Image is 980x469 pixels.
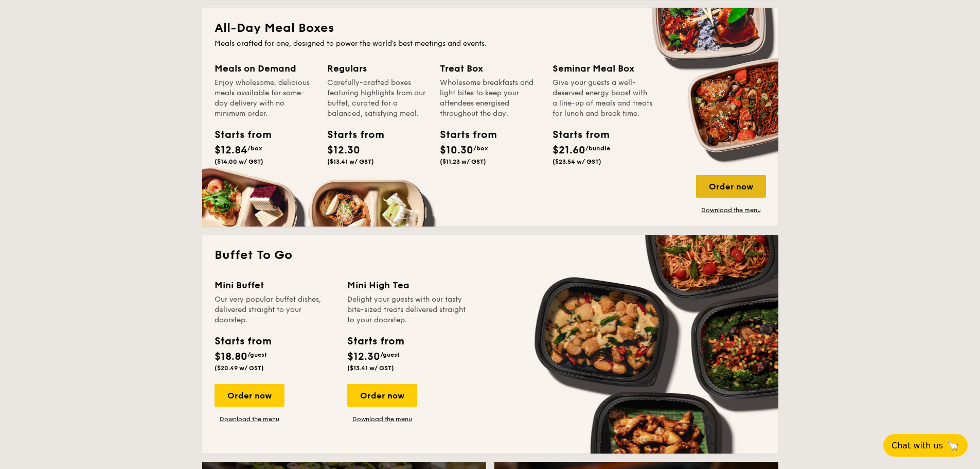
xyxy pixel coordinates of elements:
span: 🦙 [947,440,959,451]
span: $18.80 [215,351,247,363]
span: /guest [247,351,267,358]
button: Chat with us🦙 [883,434,968,457]
h2: All-Day Meal Boxes [215,20,766,37]
span: ($11.23 w/ GST) [440,158,486,165]
span: $12.30 [347,351,380,363]
div: Starts from [553,127,599,143]
span: ($13.41 w/ GST) [327,158,374,165]
div: Order now [215,384,284,407]
span: /box [247,145,262,152]
h2: Buffet To Go [215,247,766,264]
div: Meals crafted for one, designed to power the world's best meetings and events. [215,39,766,49]
span: $10.30 [440,144,473,157]
div: Starts from [327,127,373,143]
span: ($23.54 w/ GST) [553,158,601,165]
div: Meals on Demand [215,61,315,76]
span: Chat with us [892,441,943,450]
div: Our very popular buffet dishes, delivered straight to your doorstep. [215,294,335,325]
a: Download the menu [215,415,284,423]
a: Download the menu [696,206,766,214]
a: Download the menu [347,415,417,423]
span: ($13.41 w/ GST) [347,364,394,372]
div: Mini Buffet [215,278,335,292]
span: /bundle [585,145,610,152]
div: Treat Box [440,61,540,76]
div: Carefully-crafted boxes featuring highlights from our buffet, curated for a balanced, satisfying ... [327,78,427,119]
div: Regulars [327,61,427,76]
div: Order now [696,175,766,198]
div: Give your guests a well-deserved energy boost with a line-up of meals and treats for lunch and br... [553,78,653,119]
div: Starts from [347,334,403,349]
div: Order now [347,384,417,407]
span: $12.84 [215,144,247,157]
div: Mini High Tea [347,278,468,292]
span: ($14.00 w/ GST) [215,158,263,165]
div: Delight your guests with our tasty bite-sized treats delivered straight to your doorstep. [347,294,468,325]
span: ($20.49 w/ GST) [215,364,264,372]
span: /box [473,145,488,152]
div: Wholesome breakfasts and light bites to keep your attendees energised throughout the day. [440,78,540,119]
span: $12.30 [327,144,360,157]
span: /guest [380,351,400,358]
div: Starts from [215,334,271,349]
span: $21.60 [553,144,585,157]
div: Starts from [215,127,261,143]
div: Seminar Meal Box [553,61,653,76]
div: Enjoy wholesome, delicious meals available for same-day delivery with no minimum order. [215,78,315,119]
div: Starts from [440,127,486,143]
